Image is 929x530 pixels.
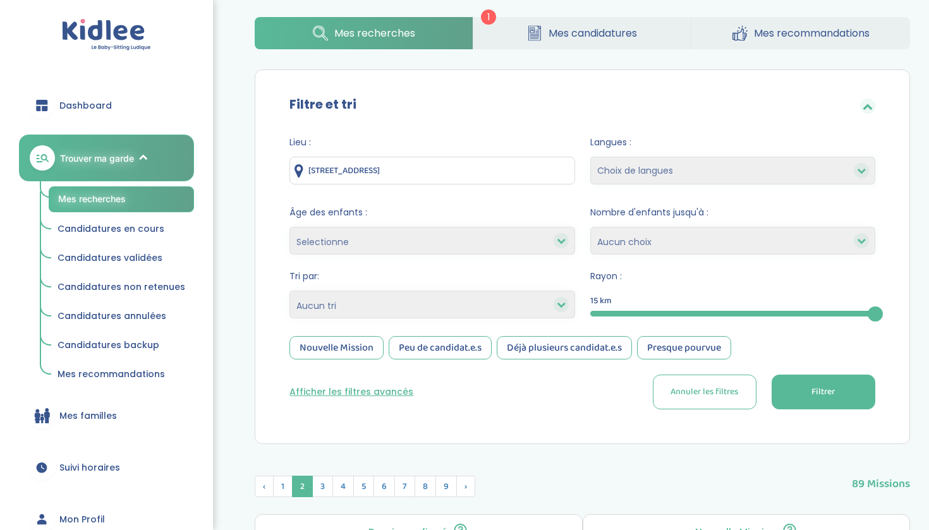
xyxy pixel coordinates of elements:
a: Mes familles [19,393,194,438]
span: Mes recherches [334,25,415,41]
span: Mes recommandations [58,368,165,380]
span: 9 [435,476,457,497]
a: Candidatures en cours [49,217,194,241]
a: Suivi horaires [19,445,194,490]
span: Mon Profil [59,513,105,526]
span: 4 [332,476,354,497]
span: 8 [415,476,436,497]
a: Candidatures annulées [49,304,194,328]
button: Filtrer [772,375,875,409]
span: Lieu : [289,136,574,149]
span: 2 [292,476,313,497]
a: Trouver ma garde [19,135,194,181]
span: Candidatures non retenues [58,280,185,293]
button: Annuler les filtres [653,375,756,409]
span: Candidatures validées [58,251,162,264]
span: ‹ [255,476,274,497]
a: Candidatures backup [49,334,194,358]
span: Candidatures annulées [58,310,166,322]
a: Candidatures validées [49,246,194,270]
label: Filtre et tri [289,95,356,114]
span: 3 [312,476,333,497]
span: Candidatures en cours [58,222,164,235]
div: Presque pourvue [637,336,731,359]
span: 1 [273,476,293,497]
div: Peu de candidat.e.s [389,336,492,359]
span: 15 km [590,294,612,308]
span: 7 [394,476,415,497]
a: Candidatures non retenues [49,275,194,299]
span: Mes familles [59,409,117,423]
input: Ville ou code postale [289,157,574,184]
span: Mes candidatures [549,25,637,41]
span: Candidatures backup [58,339,159,351]
span: Suivant » [456,476,475,497]
a: Dashboard [19,83,194,128]
a: Mes recommandations [49,363,194,387]
span: Rayon : [590,270,875,283]
span: Langues : [590,136,875,149]
span: Mes recherches [58,193,126,204]
span: 1 [481,9,496,25]
a: Mes recommandations [691,17,910,49]
a: Mes recherches [255,17,473,49]
span: Trouver ma garde [60,152,134,165]
button: Afficher les filtres avancés [289,385,413,399]
span: Annuler les filtres [671,385,738,399]
div: Déjà plusieurs candidat.e.s [497,336,632,359]
span: 5 [353,476,374,497]
span: Tri par: [289,270,574,283]
span: Âge des enfants : [289,206,574,219]
a: Mes candidatures [473,17,691,49]
span: 89 Missions [852,463,910,493]
a: Mes recherches [49,186,194,212]
span: Suivi horaires [59,461,120,474]
div: Nouvelle Mission [289,336,384,359]
span: 6 [373,476,395,497]
img: logo.svg [62,19,151,51]
span: Nombre d'enfants jusqu'à : [590,206,875,219]
span: Filtrer [811,385,835,399]
span: Mes recommandations [754,25,870,41]
span: Dashboard [59,99,112,112]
